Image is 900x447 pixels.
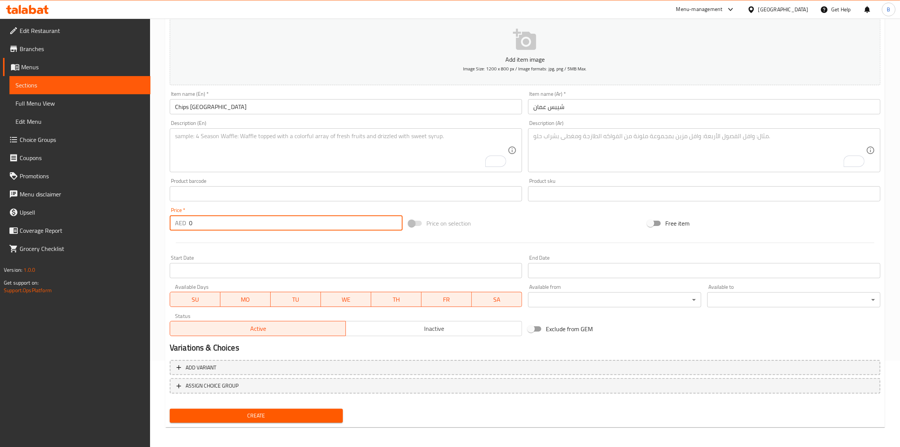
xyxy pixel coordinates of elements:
span: Inactive [349,323,519,334]
span: Free item [665,219,689,228]
button: WE [321,292,371,307]
span: Image Size: 1200 x 800 px / Image formats: jpg, png / 5MB Max. [463,64,587,73]
span: Grocery Checklist [20,244,144,253]
span: SU [173,294,217,305]
span: Coupons [20,153,144,162]
button: SA [472,292,522,307]
a: Upsell [3,203,150,221]
a: Sections [9,76,150,94]
input: Please enter price [189,215,403,231]
a: Menus [3,58,150,76]
span: TU [274,294,318,305]
h2: Variations & Choices [170,342,880,354]
button: Add variant [170,360,880,375]
button: Inactive [345,321,522,336]
span: Menu disclaimer [20,190,144,199]
p: AED [175,218,186,227]
span: Create [176,411,337,421]
p: Add item image [181,55,869,64]
span: Add variant [186,363,216,372]
button: Active [170,321,346,336]
input: Enter name Ar [528,99,880,114]
input: Please enter product barcode [170,186,522,201]
span: TH [374,294,418,305]
button: MO [220,292,271,307]
button: Add item imageImage Size: 1200 x 800 px / Image formats: jpg, png / 5MB Max. [170,16,880,85]
span: Get support on: [4,278,39,288]
span: B [887,5,890,14]
a: Coverage Report [3,221,150,240]
span: FR [424,294,469,305]
textarea: To enrich screen reader interactions, please activate Accessibility in Grammarly extension settings [175,132,508,168]
button: SU [170,292,220,307]
a: Grocery Checklist [3,240,150,258]
span: Promotions [20,171,144,181]
a: Full Menu View [9,94,150,112]
span: Coverage Report [20,226,144,235]
span: Choice Groups [20,135,144,144]
span: Branches [20,44,144,53]
a: Choice Groups [3,131,150,149]
button: ASSIGN CHOICE GROUP [170,378,880,394]
span: Upsell [20,208,144,217]
span: Sections [15,81,144,90]
span: Active [173,323,343,334]
span: Exclude from GEM [546,324,593,333]
span: Menus [21,62,144,72]
a: Support.OpsPlatform [4,285,52,295]
a: Branches [3,40,150,58]
span: SA [475,294,519,305]
span: MO [223,294,268,305]
div: Menu-management [676,5,723,14]
textarea: To enrich screen reader interactions, please activate Accessibility in Grammarly extension settings [533,132,866,168]
span: Version: [4,265,22,275]
input: Please enter product sku [528,186,880,201]
a: Edit Restaurant [3,22,150,40]
span: ASSIGN CHOICE GROUP [186,381,239,391]
span: Edit Restaurant [20,26,144,35]
button: FR [421,292,472,307]
input: Enter name En [170,99,522,114]
a: Promotions [3,167,150,185]
a: Coupons [3,149,150,167]
span: WE [324,294,368,305]
button: TH [371,292,421,307]
span: 1.0.0 [23,265,35,275]
div: [GEOGRAPHIC_DATA] [758,5,808,14]
button: TU [271,292,321,307]
div: ​ [528,292,701,307]
button: Create [170,409,343,423]
a: Menu disclaimer [3,185,150,203]
a: Edit Menu [9,112,150,131]
span: Edit Menu [15,117,144,126]
span: Full Menu View [15,99,144,108]
span: Price on selection [426,219,471,228]
div: ​ [707,292,880,307]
